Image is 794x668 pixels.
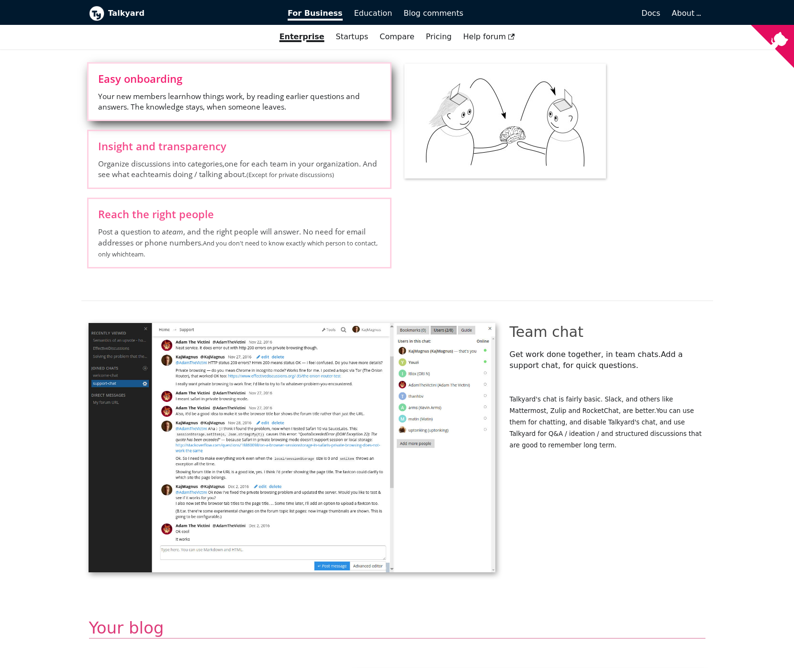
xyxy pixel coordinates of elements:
i: team [166,226,183,237]
span: Reach the right people [98,209,380,219]
span: Blog comments [403,9,463,18]
a: Blog comments [398,5,469,22]
a: About [672,9,700,18]
img: s3cgyaevl52l3sroqer32zpswarnyj.jpg [89,323,495,572]
a: Help forum [458,29,521,45]
a: Startups [330,29,374,45]
a: Compare [380,32,414,41]
small: (Except for private discussions) [246,170,334,179]
span: Easy onboarding [98,73,380,84]
span: Post a question to a , and the right people will answer. No need for email addresses or phone num... [98,226,380,259]
small: And you don't need to know exactly which person to contact, only which team . [98,239,378,258]
span: Your new members learn how things work, by reading earlier questions and answers . The knowledge ... [98,91,380,112]
p: Get work done together, in team chats. Add a support chat, for quick questions. [510,349,706,371]
a: Pricing [420,29,458,45]
span: Education [354,9,392,18]
b: Talkyard [108,7,275,20]
small: Talkyard's chat is fairly basic. Slack, and others like Mattermost, Zulip and RocketChat, are bet... [510,396,702,449]
img: Talkyard logo [89,6,104,21]
span: Help forum [463,32,515,41]
span: Insight and transparency [98,141,380,151]
a: Enterprise [274,29,330,45]
a: For Business [282,5,348,22]
h2: Your blog [89,618,705,639]
span: Organize discussions into categories, one for each team in your organization . And see what each ... [98,158,380,180]
a: Docs [469,5,666,22]
span: Docs [641,9,660,18]
h2: Team chat [510,323,706,341]
img: vw73ji3trlxjz6gpgv3n3fmakjlezd.jpg [404,64,606,178]
a: Talkyard logoTalkyard [89,6,275,21]
a: Education [348,5,398,22]
span: For Business [288,9,343,21]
